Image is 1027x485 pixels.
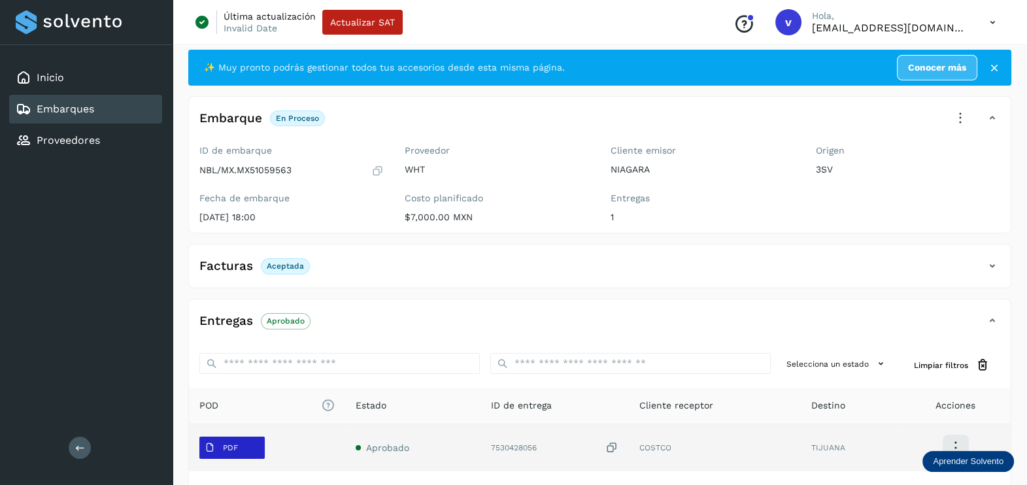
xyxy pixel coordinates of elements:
[9,63,162,92] div: Inicio
[199,193,384,204] label: Fecha de embarque
[366,443,409,453] span: Aprobado
[224,10,316,22] p: Última actualización
[816,164,1000,175] p: 3SV
[330,18,395,27] span: Actualizar SAT
[781,353,893,375] button: Selecciona un estado
[189,310,1011,343] div: EntregasAprobado
[801,424,900,471] td: TIJUANA
[914,360,968,371] span: Limpiar filtros
[811,399,845,412] span: Destino
[199,259,253,274] h4: Facturas
[199,437,265,459] button: PDF
[199,111,262,126] h4: Embarque
[189,255,1011,288] div: FacturasAceptada
[199,212,384,223] p: [DATE] 18:00
[199,165,292,176] p: NBL/MX.MX51059563
[199,314,253,329] h4: Entregas
[611,212,795,223] p: 1
[629,424,801,471] td: COSTCO
[267,316,305,326] p: Aprobado
[491,399,552,412] span: ID de entrega
[223,443,238,452] p: PDF
[405,145,589,156] label: Proveedor
[204,61,565,75] span: ✨ Muy pronto podrás gestionar todos tus accesorios desde esta misma página.
[276,114,319,123] p: En proceso
[267,261,304,271] p: Aceptada
[199,145,384,156] label: ID de embarque
[199,399,335,412] span: POD
[491,441,618,455] div: 7530428056
[922,451,1014,472] div: Aprender Solvento
[611,164,795,175] p: NIAGARA
[322,10,403,35] button: Actualizar SAT
[9,126,162,155] div: Proveedores
[812,22,969,34] p: vaymartinez@niagarawater.com
[356,399,386,412] span: Estado
[405,164,589,175] p: WHT
[897,55,977,80] a: Conocer más
[933,456,1003,467] p: Aprender Solvento
[224,22,277,34] p: Invalid Date
[639,399,713,412] span: Cliente receptor
[405,212,589,223] p: $7,000.00 MXN
[37,103,94,115] a: Embarques
[935,399,975,412] span: Acciones
[611,145,795,156] label: Cliente emisor
[816,145,1000,156] label: Origen
[611,193,795,204] label: Entregas
[37,134,100,146] a: Proveedores
[903,353,1000,377] button: Limpiar filtros
[405,193,589,204] label: Costo planificado
[37,71,64,84] a: Inicio
[9,95,162,124] div: Embarques
[189,107,1011,140] div: EmbarqueEn proceso
[812,10,969,22] p: Hola,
